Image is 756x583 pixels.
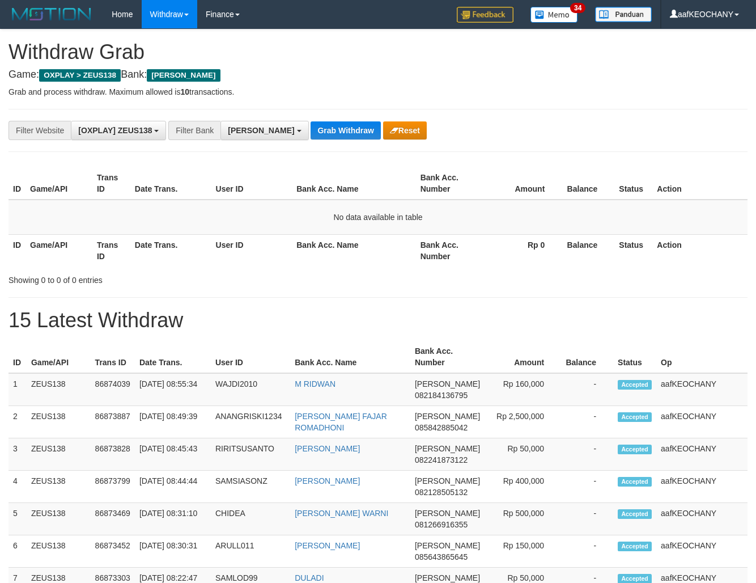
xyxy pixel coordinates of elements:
td: aafKEOCHANY [656,373,747,406]
td: SAMSIASONZ [211,471,290,503]
button: Grab Withdraw [311,121,380,140]
td: 5 [9,503,27,535]
td: - [561,373,613,406]
th: Game/API [27,341,91,373]
a: [PERSON_NAME] [295,444,360,453]
td: 86873887 [91,406,135,438]
td: aafKEOCHANY [656,438,747,471]
img: MOTION_logo.png [9,6,95,23]
span: Accepted [618,542,652,551]
td: No data available in table [9,200,747,235]
th: ID [9,167,26,200]
th: Op [656,341,747,373]
img: Feedback.jpg [457,7,513,23]
th: Amount [483,167,562,200]
span: Copy 085643865645 to clipboard [415,552,468,561]
img: panduan.png [595,7,652,22]
span: [PERSON_NAME] [415,509,480,518]
td: Rp 50,000 [485,438,561,471]
th: Amount [485,341,561,373]
span: Copy 081266916355 to clipboard [415,520,468,529]
span: [PERSON_NAME] [415,573,480,582]
span: [OXPLAY] ZEUS138 [78,126,152,135]
span: 34 [570,3,585,13]
td: - [561,406,613,438]
th: Date Trans. [130,234,211,267]
td: ZEUS138 [27,438,91,471]
th: Balance [561,341,613,373]
th: Status [613,341,656,373]
td: 86873799 [91,471,135,503]
span: [PERSON_NAME] [415,444,480,453]
td: [DATE] 08:45:43 [135,438,211,471]
td: 86873452 [91,535,135,568]
td: [DATE] 08:44:44 [135,471,211,503]
span: [PERSON_NAME] [415,412,480,421]
span: [PERSON_NAME] [415,379,480,388]
button: [PERSON_NAME] [220,121,308,140]
th: Game/API [26,167,92,200]
td: Rp 150,000 [485,535,561,568]
td: ZEUS138 [27,471,91,503]
a: DULADI [295,573,324,582]
div: Showing 0 to 0 of 0 entries [9,270,307,286]
th: User ID [211,341,290,373]
th: Game/API [26,234,92,267]
span: Copy 082184136795 to clipboard [415,391,468,400]
th: Bank Acc. Name [290,341,410,373]
td: 4 [9,471,27,503]
th: User ID [211,167,292,200]
img: Button%20Memo.svg [530,7,578,23]
td: - [561,471,613,503]
span: Accepted [618,509,652,519]
th: Date Trans. [130,167,211,200]
td: Rp 500,000 [485,503,561,535]
span: [PERSON_NAME] [415,541,480,550]
td: ZEUS138 [27,373,91,406]
td: 86873828 [91,438,135,471]
td: ZEUS138 [27,406,91,438]
td: 86874039 [91,373,135,406]
a: [PERSON_NAME] FAJAR ROMADHONI [295,412,387,432]
td: Rp 160,000 [485,373,561,406]
td: [DATE] 08:30:31 [135,535,211,568]
th: ID [9,234,26,267]
span: OXPLAY > ZEUS138 [39,69,121,82]
span: Accepted [618,380,652,390]
td: [DATE] 08:31:10 [135,503,211,535]
td: ARULL011 [211,535,290,568]
td: ZEUS138 [27,503,91,535]
td: Rp 2,500,000 [485,406,561,438]
th: Bank Acc. Number [416,234,483,267]
td: ZEUS138 [27,535,91,568]
div: Filter Bank [168,121,220,140]
a: [PERSON_NAME] [295,541,360,550]
span: Accepted [618,477,652,487]
th: Status [614,167,652,200]
td: 1 [9,373,27,406]
td: CHIDEA [211,503,290,535]
td: - [561,438,613,471]
th: ID [9,341,27,373]
td: 2 [9,406,27,438]
span: Copy 082128505132 to clipboard [415,488,468,497]
td: ANANGRISKI1234 [211,406,290,438]
th: Trans ID [92,234,130,267]
td: - [561,503,613,535]
td: aafKEOCHANY [656,471,747,503]
a: [PERSON_NAME] [295,476,360,485]
td: RIRITSUSANTO [211,438,290,471]
td: [DATE] 08:49:39 [135,406,211,438]
div: Filter Website [9,121,71,140]
th: Balance [562,167,614,200]
span: [PERSON_NAME] [228,126,294,135]
th: Bank Acc. Number [416,167,483,200]
td: 3 [9,438,27,471]
a: [PERSON_NAME] WARNI [295,509,388,518]
strong: 10 [180,87,189,96]
button: Reset [383,121,427,140]
th: Bank Acc. Name [292,234,415,267]
span: [PERSON_NAME] [147,69,220,82]
td: aafKEOCHANY [656,503,747,535]
th: Action [652,234,747,267]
